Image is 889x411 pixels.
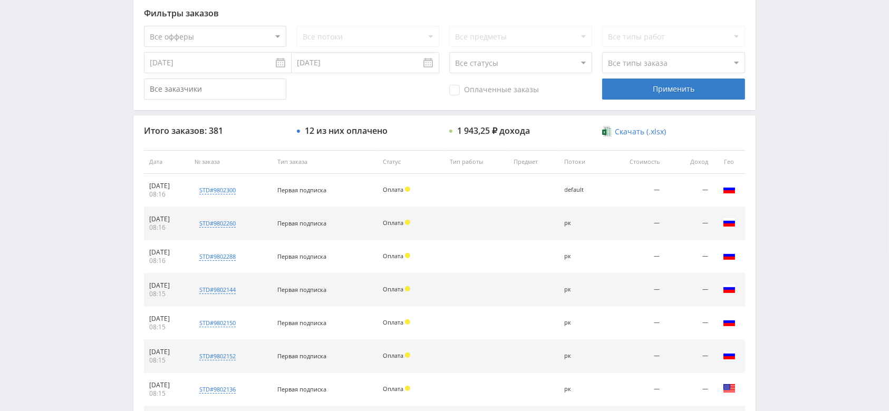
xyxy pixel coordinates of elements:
[383,252,403,260] span: Оплата
[605,174,665,207] td: —
[383,318,403,326] span: Оплата
[444,150,508,174] th: Тип работы
[277,252,326,260] span: Первая подписка
[723,249,736,262] img: rus.png
[149,389,184,398] div: 08:15
[665,307,713,340] td: —
[149,215,184,223] div: [DATE]
[149,323,184,331] div: 08:15
[605,307,665,340] td: —
[277,186,326,194] span: Первая подписка
[665,273,713,307] td: —
[277,286,326,293] span: Первая подписка
[199,385,236,394] div: std#9802136
[144,126,286,135] div: Итого заказов: 381
[405,386,410,391] span: Холд
[723,282,736,295] img: rus.png
[149,248,184,257] div: [DATE]
[149,257,184,265] div: 08:16
[565,187,601,193] div: default
[602,126,665,137] a: Скачать (.xlsx)
[723,349,736,361] img: rus.png
[605,240,665,273] td: —
[144,150,189,174] th: Дата
[508,150,559,174] th: Предмет
[605,340,665,373] td: —
[449,85,539,95] span: Оплаченные заказы
[199,219,236,228] div: std#9802260
[383,219,403,227] span: Оплата
[405,253,410,258] span: Холд
[199,286,236,294] div: std#9802144
[713,150,745,174] th: Гео
[383,285,403,293] span: Оплата
[565,386,601,393] div: рк
[149,182,184,190] div: [DATE]
[277,219,326,227] span: Первая подписка
[277,319,326,327] span: Первая подписка
[199,252,236,261] div: std#9802288
[723,183,736,195] img: rus.png
[144,79,286,100] input: Все заказчики
[149,290,184,298] div: 08:15
[723,216,736,229] img: rus.png
[149,356,184,365] div: 08:15
[189,150,272,174] th: № заказа
[383,185,403,193] span: Оплата
[723,316,736,328] img: rus.png
[405,187,410,192] span: Холд
[272,150,378,174] th: Тип заказа
[665,240,713,273] td: —
[405,220,410,225] span: Холд
[615,128,666,136] span: Скачать (.xlsx)
[405,286,410,291] span: Холд
[405,353,410,358] span: Холд
[602,126,611,136] img: xlsx
[457,126,530,135] div: 1 943,25 ₽ дохода
[383,385,403,393] span: Оплата
[199,352,236,360] div: std#9802152
[565,319,601,326] div: рк
[565,286,601,293] div: рк
[665,207,713,240] td: —
[149,190,184,199] div: 08:16
[565,253,601,260] div: рк
[605,207,665,240] td: —
[378,150,444,174] th: Статус
[665,174,713,207] td: —
[665,150,713,174] th: Доход
[723,382,736,395] img: usa.png
[565,353,601,359] div: рк
[144,8,745,18] div: Фильтры заказов
[277,352,326,360] span: Первая подписка
[405,319,410,325] span: Холд
[565,220,601,227] div: рк
[605,150,665,174] th: Стоимость
[149,281,184,290] div: [DATE]
[605,373,665,406] td: —
[559,150,606,174] th: Потоки
[149,223,184,232] div: 08:16
[665,340,713,373] td: —
[149,315,184,323] div: [DATE]
[383,351,403,359] span: Оплата
[665,373,713,406] td: —
[149,348,184,356] div: [DATE]
[199,186,236,194] div: std#9802300
[199,319,236,327] div: std#9802150
[605,273,665,307] td: —
[305,126,388,135] div: 12 из них оплачено
[277,385,326,393] span: Первая подписка
[149,381,184,389] div: [DATE]
[602,79,745,100] div: Применить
